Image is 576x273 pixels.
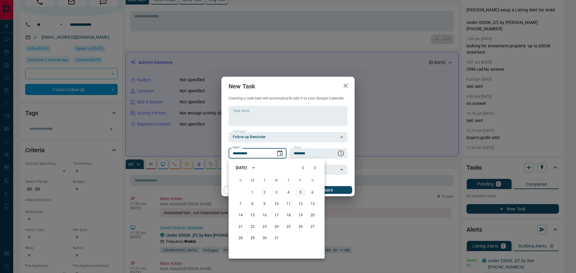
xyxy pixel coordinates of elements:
[294,146,301,150] label: Time
[259,199,270,209] button: 9
[307,175,318,187] span: Saturday
[224,186,275,194] button: Cancel
[247,210,258,221] button: 15
[271,221,282,232] button: 24
[295,210,306,221] button: 19
[247,199,258,209] button: 8
[248,163,259,173] button: calendar view is open, switch to year view
[297,162,309,174] button: Previous month
[274,147,286,159] button: Choose date, selected date is Aug 13, 2025
[235,221,246,232] button: 21
[235,199,246,209] button: 7
[271,175,282,187] span: Wednesday
[221,77,262,96] h2: New Task
[235,175,246,187] span: Sunday
[233,129,247,133] label: Task Type
[307,187,318,198] button: 6
[295,187,306,198] button: 5
[307,221,318,232] button: 27
[259,175,270,187] span: Tuesday
[307,210,318,221] button: 20
[335,147,347,159] button: Choose time, selected time is 6:00 AM
[259,210,270,221] button: 16
[295,199,306,209] button: 12
[283,187,294,198] button: 4
[271,199,282,209] button: 10
[271,187,282,198] button: 3
[283,175,294,187] span: Thursday
[229,96,347,101] p: Creating a task here will automatically add it to your Google Calendar.
[271,233,282,244] button: 31
[295,175,306,187] span: Friday
[259,221,270,232] button: 23
[283,210,294,221] button: 18
[259,187,270,198] button: 2
[307,199,318,209] button: 13
[271,210,282,221] button: 17
[247,175,258,187] span: Monday
[295,221,306,232] button: 26
[233,146,240,150] label: Date
[283,221,294,232] button: 25
[259,233,270,244] button: 30
[235,210,246,221] button: 14
[247,221,258,232] button: 22
[309,162,321,174] button: Next month
[236,165,247,171] div: [DATE]
[247,233,258,244] button: 29
[247,187,258,198] button: 1
[301,186,352,194] button: Create
[229,132,347,142] div: Follow up Reminder
[235,233,246,244] button: 28
[283,199,294,209] button: 11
